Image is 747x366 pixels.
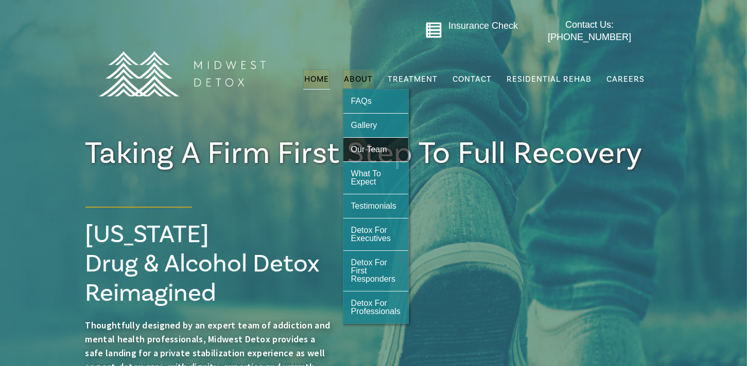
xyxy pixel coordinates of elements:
span: Our Team [351,145,387,154]
span: Detox For Professionals [351,299,401,316]
a: Go to midwestdetox.com/message-form-page/ [425,22,442,42]
span: Contact Us: [PHONE_NUMBER] [548,20,631,42]
a: Contact Us: [PHONE_NUMBER] [528,19,652,43]
span: [US_STATE] Drug & Alcohol Detox Reimagined [85,218,320,309]
span: Testimonials [351,202,396,210]
span: Treatment [388,75,438,83]
a: Home [303,69,330,89]
a: Treatment [387,69,439,89]
a: Detox For First Responders [343,251,408,291]
span: What To Expect [351,169,381,186]
a: Detox For Executives [343,218,408,250]
span: FAQs [351,97,372,105]
a: Careers [605,69,646,89]
span: Contact [453,75,492,83]
a: Testimonials [343,194,408,218]
a: Residential Rehab [506,69,593,89]
a: Gallery [343,114,408,137]
span: Home [304,74,329,84]
a: Our Team [343,138,408,161]
a: FAQs [343,89,408,113]
span: Detox For Executives [351,226,391,243]
img: MD Logo Horitzontal white-01 (1) (1) [92,29,272,119]
a: Insurance Check [448,21,518,31]
a: Detox For Professionals [343,291,408,323]
a: About [343,69,374,89]
span: About [344,75,373,83]
a: Contact [451,69,493,89]
a: What To Expect [343,162,408,194]
span: Detox For First Responders [351,258,395,283]
span: Residential Rehab [507,74,592,84]
span: Gallery [351,121,377,130]
span: Careers [606,74,645,84]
